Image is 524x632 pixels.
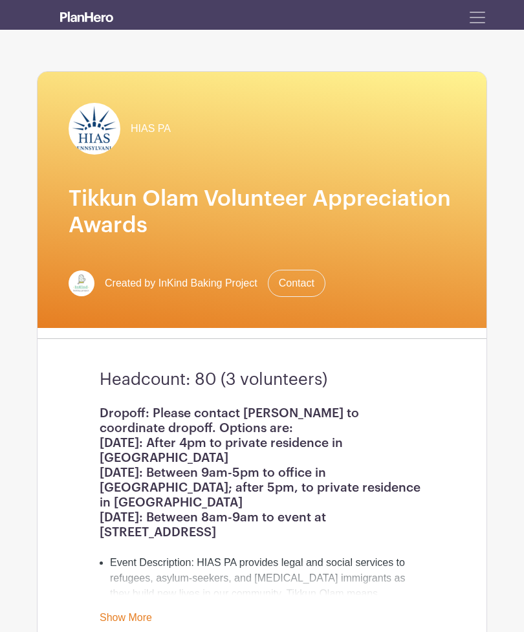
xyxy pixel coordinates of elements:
[268,270,325,297] a: Contact
[69,270,94,296] img: InKind-Logo.jpg
[105,276,257,291] span: Created by InKind Baking Project
[69,186,455,239] h1: Tikkun Olam Volunteer Appreciation Awards
[69,103,120,155] img: HIAS%20PA.png
[60,12,113,22] img: logo_white-6c42ec7e38ccf1d336a20a19083b03d10ae64f83f12c07503d8b9e83406b4c7d.svg
[131,121,171,136] span: HIAS PA
[100,406,424,539] h1: Dropoff: Please contact [PERSON_NAME] to coordinate dropoff. Options are: [DATE]: After 4pm to pr...
[460,5,495,30] button: Toggle navigation
[100,370,424,390] h3: Headcount: 80 (3 volunteers)
[100,612,152,628] a: Show More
